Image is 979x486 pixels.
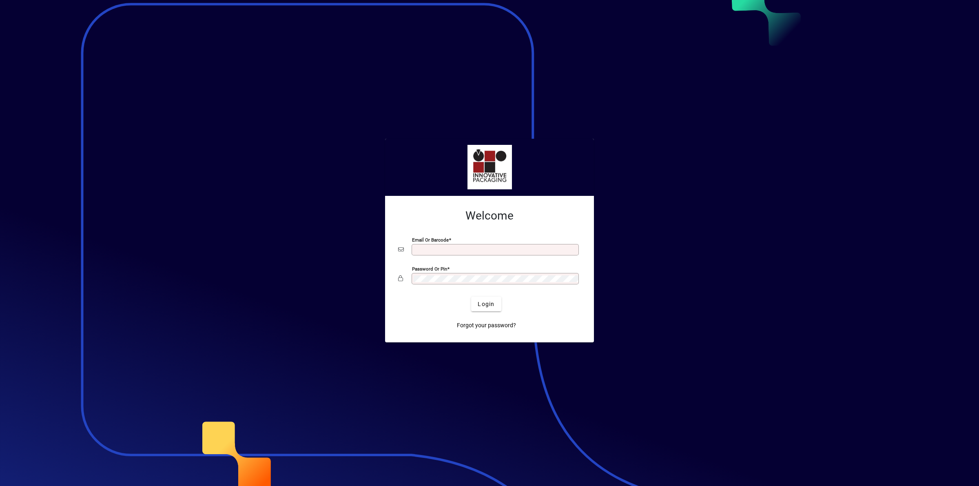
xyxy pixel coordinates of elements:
[471,297,501,311] button: Login
[398,209,581,223] h2: Welcome
[457,321,516,330] span: Forgot your password?
[454,318,519,333] a: Forgot your password?
[478,300,494,308] span: Login
[412,237,449,243] mat-label: Email or Barcode
[412,266,447,272] mat-label: Password or Pin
